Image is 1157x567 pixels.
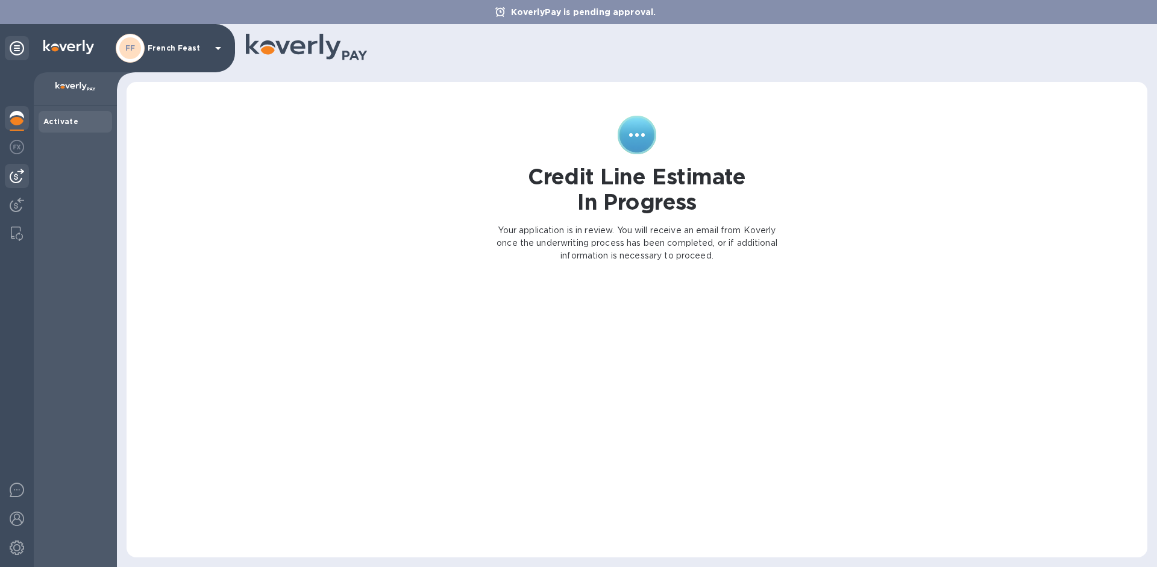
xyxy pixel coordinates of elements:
b: Activate [43,117,78,126]
img: Logo [43,40,94,54]
b: FF [125,43,136,52]
h1: Credit Line Estimate In Progress [528,164,746,215]
div: Unpin categories [5,36,29,60]
p: French Feast [148,44,208,52]
img: Foreign exchange [10,140,24,154]
p: KoverlyPay is pending approval. [505,6,662,18]
p: Your application is in review. You will receive an email from Koverly once the underwriting proce... [495,224,779,262]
